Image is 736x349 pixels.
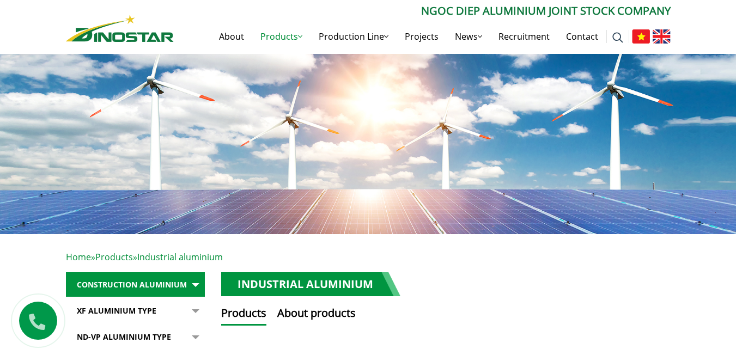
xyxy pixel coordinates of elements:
a: Production Line [311,19,397,54]
button: Products [221,305,266,326]
h1: Industrial aluminium [221,272,400,296]
a: Products [95,251,133,263]
a: Products [252,19,311,54]
a: About [211,19,252,54]
p: Ngoc Diep Aluminium Joint Stock Company [174,3,671,19]
span: » » [66,251,223,263]
a: Contact [558,19,606,54]
a: News [447,19,490,54]
span: Industrial aluminium [137,251,223,263]
a: XF Aluminium type [66,298,205,323]
button: About products [277,305,356,326]
img: English [653,29,671,44]
img: search [612,32,623,43]
img: Nhôm Dinostar [66,15,174,42]
a: Recruitment [490,19,558,54]
a: Home [66,251,91,263]
img: Tiếng Việt [632,29,650,44]
a: Projects [397,19,447,54]
a: Construction Aluminium [66,272,205,297]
